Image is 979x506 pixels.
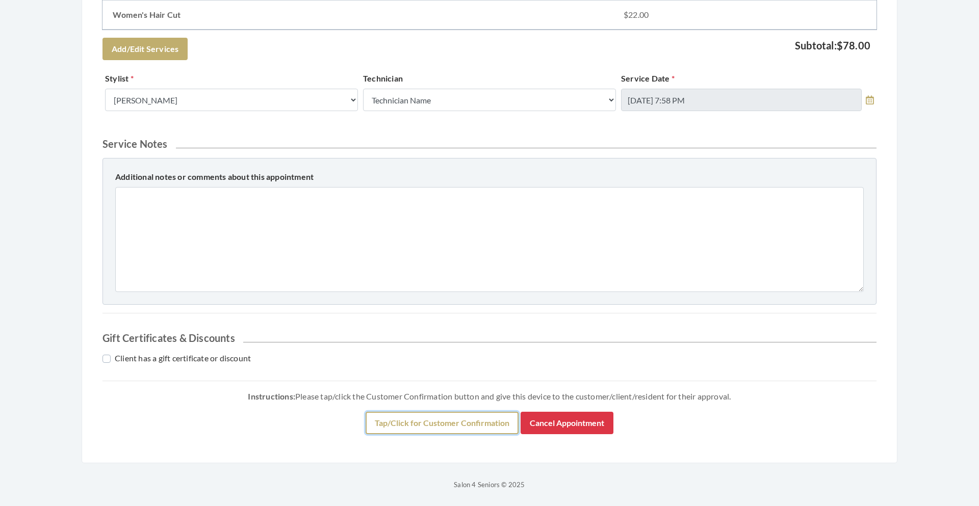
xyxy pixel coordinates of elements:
td: $22.00 [613,1,877,30]
p: Subtotal: [795,38,870,52]
input: Select Date [621,89,862,111]
a: Add/Edit Services [102,38,188,60]
label: Client has a gift certificate or discount [102,352,251,364]
label: Additional notes or comments about this appointment [115,171,314,183]
p: Please tap/click the Customer Confirmation button and give this device to the customer/client/res... [102,389,877,404]
span: $78.00 [837,39,870,51]
td: Women's Hair Cut [102,1,613,30]
button: Tap/Click for Customer Confirmation [366,412,519,434]
button: Cancel Appointment [521,412,613,434]
a: toggle [866,93,874,107]
label: Stylist [105,72,134,85]
label: Technician [363,72,403,85]
h2: Service Notes [102,138,877,150]
strong: Instructions: [248,391,295,401]
h2: Gift Certificates & Discounts [102,332,877,344]
p: Salon 4 Seniors © 2025 [82,478,897,491]
label: Service Date [621,72,675,85]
